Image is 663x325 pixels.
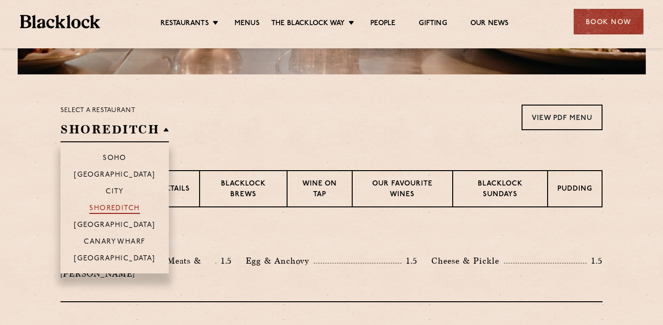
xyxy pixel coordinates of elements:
h3: Pre Chop Bites [60,231,603,243]
p: Blacklock Brews [209,179,277,201]
a: The Blacklock Way [271,19,345,29]
p: 1.5 [587,255,603,267]
p: 1.5 [216,255,232,267]
p: City [106,188,124,197]
p: Soho [103,154,127,164]
p: Select a restaurant [60,105,169,117]
p: [GEOGRAPHIC_DATA] [74,221,155,231]
p: [GEOGRAPHIC_DATA] [74,255,155,264]
p: Cocktails [148,184,190,196]
a: Menus [234,19,260,29]
p: 1.5 [402,255,417,267]
a: Restaurants [161,19,209,29]
a: Our News [470,19,509,29]
p: Our favourite wines [362,179,442,201]
p: [GEOGRAPHIC_DATA] [74,171,155,180]
p: Egg & Anchovy [246,254,314,267]
h2: Shoreditch [60,121,169,142]
p: Blacklock Sundays [462,179,538,201]
div: Book Now [574,9,643,34]
p: Canary Wharf [84,238,145,247]
p: Cheese & Pickle [431,254,504,267]
p: Wine on Tap [297,179,342,201]
p: Shoreditch [89,205,140,214]
p: Pudding [557,184,592,196]
a: Gifting [419,19,447,29]
img: BL_Textured_Logo-footer-cropped.svg [20,15,100,28]
a: People [370,19,395,29]
a: View PDF Menu [522,105,603,130]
